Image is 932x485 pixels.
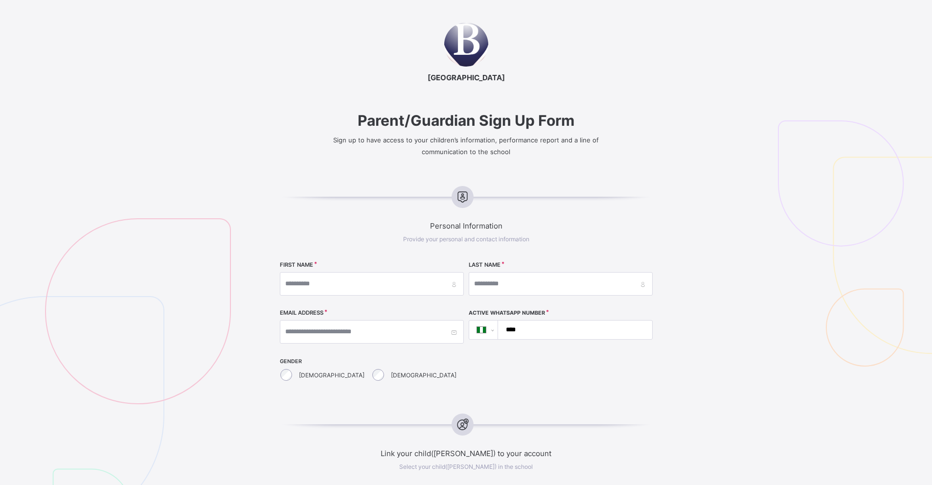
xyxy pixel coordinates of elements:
span: Sign up to have access to your children’s information, performance report and a line of communica... [333,136,599,156]
span: Parent/Guardian Sign Up Form [233,112,699,129]
span: GENDER [280,358,464,365]
span: Link your child([PERSON_NAME]) to your account [233,449,699,458]
label: Active WhatsApp Number [469,310,545,316]
label: [DEMOGRAPHIC_DATA] [391,371,456,379]
label: EMAIL ADDRESS [280,309,323,316]
label: FIRST NAME [280,261,313,268]
span: [GEOGRAPHIC_DATA] [233,73,699,82]
span: Personal Information [233,221,699,231]
label: LAST NAME [469,261,500,268]
span: Provide your personal and contact information [403,235,529,243]
label: [DEMOGRAPHIC_DATA] [299,371,364,379]
span: Select your child([PERSON_NAME]) in the school [399,463,533,470]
